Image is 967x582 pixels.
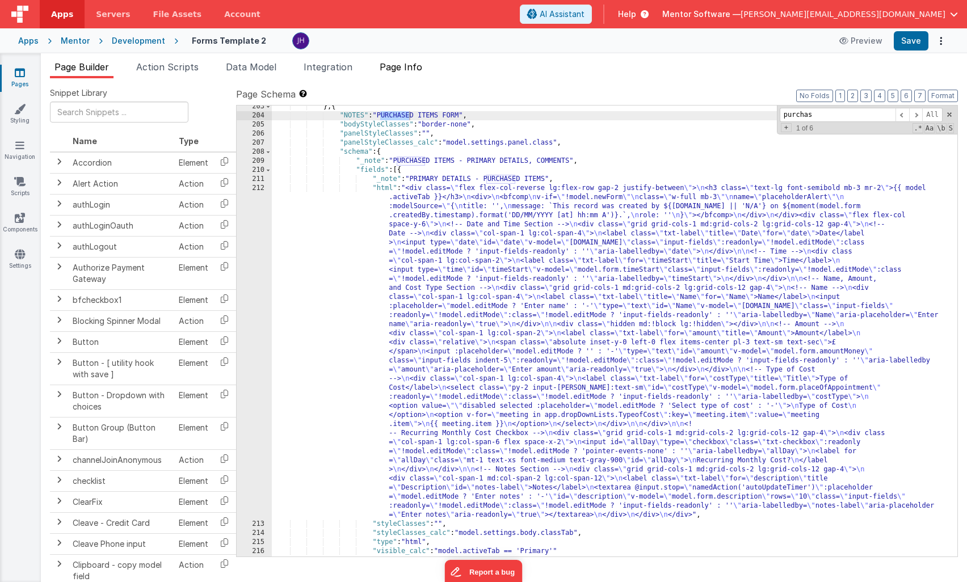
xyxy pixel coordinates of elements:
[68,352,174,385] td: Button - [ utility hook with save ]
[922,108,943,122] span: Alt-Enter
[948,123,954,133] span: Search In Selection
[50,87,107,99] span: Snippet Library
[174,331,213,352] td: Element
[174,385,213,417] td: Element
[540,9,585,20] span: AI Assistant
[18,35,39,47] div: Apps
[520,5,592,24] button: AI Assistant
[68,194,174,215] td: authLogin
[618,9,636,20] span: Help
[237,138,272,147] div: 207
[237,120,272,129] div: 205
[174,533,213,554] td: Element
[61,35,90,47] div: Mentor
[174,152,213,174] td: Element
[174,470,213,491] td: Element
[237,538,272,547] div: 215
[174,173,213,194] td: Action
[174,491,213,512] td: Element
[68,449,174,470] td: channelJoinAnonymous
[237,157,272,166] div: 209
[174,512,213,533] td: Element
[662,9,958,20] button: Mentor Software — [PERSON_NAME][EMAIL_ADDRESS][DOMAIN_NAME]
[68,257,174,289] td: Authorize Payment Gateway
[928,90,958,102] button: Format
[741,9,945,20] span: [PERSON_NAME][EMAIL_ADDRESS][DOMAIN_NAME]
[192,36,266,45] h4: Forms Template 2
[933,33,949,49] button: Options
[835,90,845,102] button: 1
[304,61,352,73] span: Integration
[237,129,272,138] div: 206
[174,449,213,470] td: Action
[68,470,174,491] td: checklist
[847,90,858,102] button: 2
[96,9,130,20] span: Servers
[68,173,174,194] td: Alert Action
[68,417,174,449] td: Button Group (Button Bar)
[662,9,741,20] span: Mentor Software —
[73,136,97,146] span: Name
[792,124,818,132] span: 1 of 6
[174,289,213,310] td: Element
[136,61,199,73] span: Action Scripts
[237,184,272,520] div: 212
[901,90,912,102] button: 6
[924,123,935,133] span: CaseSensitive Search
[174,215,213,236] td: Action
[68,385,174,417] td: Button - Dropdown with choices
[179,136,199,146] span: Type
[237,147,272,157] div: 208
[174,417,213,449] td: Element
[68,310,174,331] td: Blocking Spinner Modal
[780,108,895,122] input: Search for
[936,123,946,133] span: Whole Word Search
[796,90,833,102] button: No Folds
[68,152,174,174] td: Accordion
[51,9,73,20] span: Apps
[153,9,202,20] span: File Assets
[226,61,276,73] span: Data Model
[380,61,422,73] span: Page Info
[781,123,792,132] span: Toggel Replace mode
[68,533,174,554] td: Cleave Phone input
[237,102,272,111] div: 203
[237,520,272,529] div: 213
[174,352,213,385] td: Element
[68,289,174,310] td: bfcheckbox1
[914,90,926,102] button: 7
[174,257,213,289] td: Element
[860,90,872,102] button: 3
[112,35,165,47] div: Development
[54,61,109,73] span: Page Builder
[237,111,272,120] div: 204
[237,556,272,565] div: 217
[237,166,272,175] div: 210
[888,90,898,102] button: 5
[913,123,923,133] span: RegExp Search
[236,87,296,101] span: Page Schema
[50,102,188,123] input: Search Snippets ...
[68,491,174,512] td: ClearFix
[874,90,885,102] button: 4
[237,547,272,556] div: 216
[833,32,889,50] button: Preview
[68,215,174,236] td: authLoginOauth
[174,194,213,215] td: Action
[68,331,174,352] td: Button
[894,31,928,50] button: Save
[237,175,272,184] div: 211
[174,310,213,331] td: Action
[237,529,272,538] div: 214
[293,33,309,49] img: c2badad8aad3a9dfc60afe8632b41ba8
[68,512,174,533] td: Cleave - Credit Card
[68,236,174,257] td: authLogout
[174,236,213,257] td: Action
